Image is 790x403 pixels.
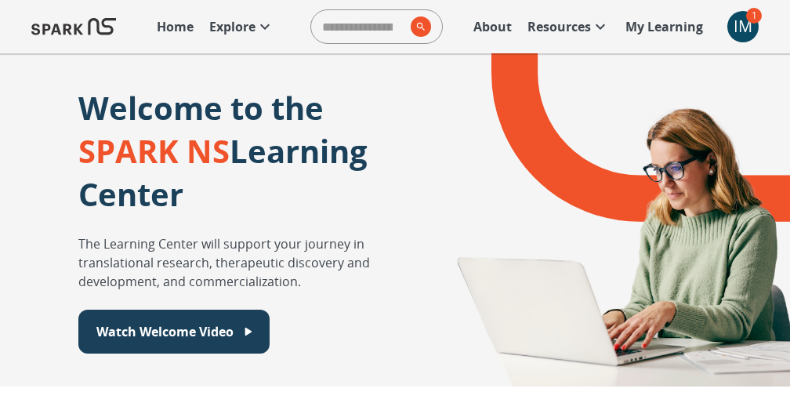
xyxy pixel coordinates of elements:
p: About [473,17,512,36]
div: A montage of drug development icons and a SPARK NS logo design element [434,53,790,387]
p: My Learning [625,17,703,36]
p: Home [157,17,194,36]
div: IM [727,11,759,42]
p: The Learning Center will support your journey in translational research, therapeutic discovery an... [78,234,434,291]
button: search [404,10,431,43]
p: Resources [527,17,591,36]
button: Watch Welcome Video [78,310,270,354]
button: account of current user [727,11,759,42]
p: Welcome to the Learning Center [78,86,434,216]
img: Logo of SPARK at Stanford [31,8,116,45]
a: Resources [520,9,618,44]
a: Home [149,9,201,44]
span: SPARK NS [78,129,230,172]
a: Explore [201,9,282,44]
a: My Learning [618,9,712,44]
p: Explore [209,17,255,36]
span: 1 [746,8,762,24]
a: About [466,9,520,44]
p: Watch Welcome Video [96,322,234,341]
